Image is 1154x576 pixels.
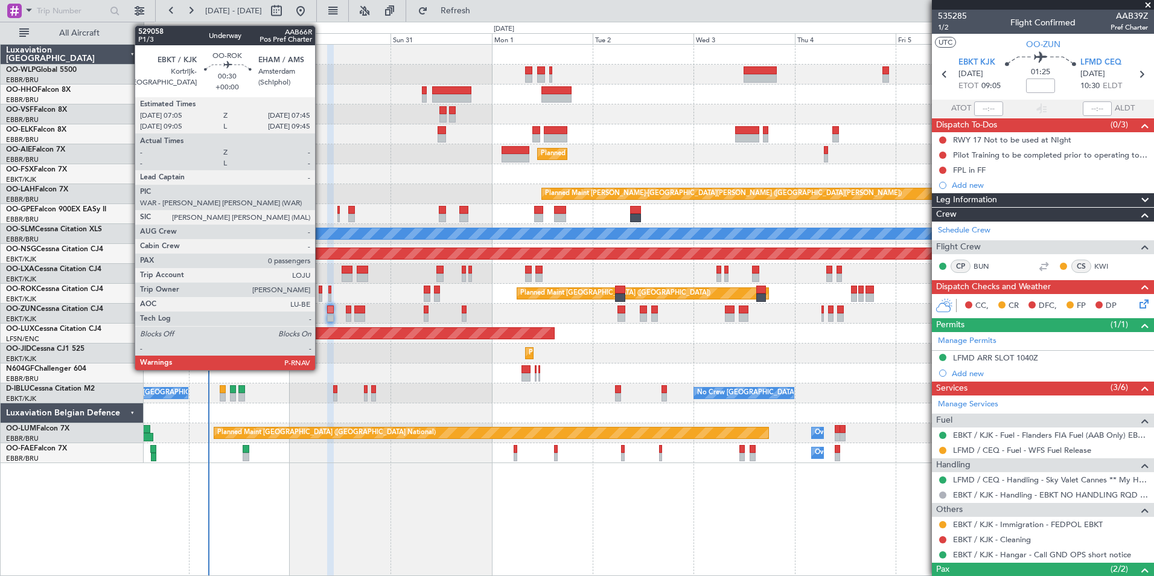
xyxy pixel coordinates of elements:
span: (0/3) [1111,118,1128,131]
a: EBKT / KJK - Cleaning [953,534,1031,545]
span: OO-SLM [6,226,35,233]
div: Planned Maint Kortrijk-[GEOGRAPHIC_DATA] [529,344,669,362]
a: OO-FSXFalcon 7X [6,166,67,173]
a: EBBR/BRU [6,454,39,463]
span: OO-JID [6,345,31,353]
div: Pilot Training to be completed prior to operating to LFMD [953,150,1148,160]
div: Flight Confirmed [1010,16,1076,29]
a: EBBR/BRU [6,434,39,443]
a: Schedule Crew [938,225,990,237]
div: Add new [952,368,1148,379]
a: EBKT/KJK [6,354,36,363]
a: EBBR/BRU [6,235,39,244]
span: Permits [936,318,964,332]
span: [DATE] - [DATE] [205,5,262,16]
a: EBBR/BRU [6,215,39,224]
div: Owner Melsbroek Air Base [815,424,897,442]
span: EBKT KJK [958,57,995,69]
span: ETOT [958,80,978,92]
span: OO-WLP [6,66,36,74]
span: 01:25 [1031,66,1050,78]
span: (3/6) [1111,381,1128,394]
a: OO-HHOFalcon 8X [6,86,71,94]
a: Manage Permits [938,335,996,347]
span: OO-FSX [6,166,34,173]
button: UTC [935,37,956,48]
a: OO-ZUNCessna Citation CJ4 [6,306,103,313]
a: EBKT/KJK [6,175,36,184]
div: Planned Maint Kortrijk-[GEOGRAPHIC_DATA] [222,304,362,322]
span: OO-HHO [6,86,37,94]
a: EBKT/KJK [6,255,36,264]
span: Dispatch To-Dos [936,118,997,132]
span: All Aircraft [31,29,127,37]
div: Planned Maint [PERSON_NAME]-[GEOGRAPHIC_DATA][PERSON_NAME] ([GEOGRAPHIC_DATA][PERSON_NAME]) [545,185,902,203]
span: FP [1077,300,1086,312]
div: Planned Maint Kortrijk-[GEOGRAPHIC_DATA] [116,264,257,283]
a: EBKT/KJK [6,394,36,403]
span: LFMD CEQ [1080,57,1121,69]
span: CR [1009,300,1019,312]
span: OO-LXA [6,266,34,273]
div: Fri 29 [189,33,290,44]
a: EBKT/KJK [6,275,36,284]
a: OO-LAHFalcon 7X [6,186,68,193]
div: Planned Maint Kortrijk-[GEOGRAPHIC_DATA] [238,284,378,302]
div: Thu 4 [795,33,896,44]
span: ALDT [1115,103,1135,115]
a: N604GFChallenger 604 [6,365,86,373]
a: EBKT/KJK [6,315,36,324]
a: LFSN/ENC [6,334,39,344]
div: Mon 1 [492,33,593,44]
a: OO-LUXCessna Citation CJ4 [6,325,101,333]
a: OO-NSGCessna Citation CJ4 [6,246,103,253]
a: EBBR/BRU [6,95,39,104]
div: RWY 17 Not to be used at NIght [953,135,1071,145]
a: EBKT / KJK - Immigration - FEDPOL EBKT [953,519,1103,530]
div: CP [951,260,971,273]
div: [DATE] [146,24,167,34]
span: Services [936,382,968,395]
span: 535285 [938,10,967,22]
div: Planned Maint [GEOGRAPHIC_DATA] ([GEOGRAPHIC_DATA] National) [217,424,436,442]
span: OO-LUM [6,425,36,432]
span: Pref Charter [1111,22,1148,33]
span: OO-LAH [6,186,35,193]
span: (1/1) [1111,318,1128,331]
div: FPL in FF [953,165,986,175]
span: OO-ROK [6,286,36,293]
span: [DATE] [1080,68,1105,80]
span: Crew [936,208,957,222]
div: Add new [952,180,1148,190]
span: OO-VSF [6,106,34,114]
div: Planned Maint [GEOGRAPHIC_DATA] ([GEOGRAPHIC_DATA]) [541,145,731,163]
div: Tue 2 [593,33,693,44]
span: OO-ELK [6,126,33,133]
a: D-IBLUCessna Citation M2 [6,385,95,392]
div: LFMD ARR SLOT 1040Z [953,353,1038,363]
div: Sun 31 [391,33,491,44]
span: D-IBLU [6,385,30,392]
a: OO-SLMCessna Citation XLS [6,226,102,233]
span: OO-FAE [6,445,34,452]
span: [DATE] [958,68,983,80]
a: EBBR/BRU [6,115,39,124]
a: OO-VSFFalcon 8X [6,106,67,114]
div: Wed 3 [693,33,794,44]
div: [DATE] [494,24,514,34]
span: Flight Crew [936,240,981,254]
div: Fri 5 [896,33,996,44]
span: Handling [936,458,971,472]
a: EBBR/BRU [6,135,39,144]
span: Fuel [936,414,952,427]
a: LFMD / CEQ - Fuel - WFS Fuel Release [953,445,1091,455]
div: Planned Maint [GEOGRAPHIC_DATA] ([GEOGRAPHIC_DATA]) [520,284,710,302]
input: --:-- [974,101,1003,116]
span: ATOT [951,103,971,115]
span: (2/2) [1111,563,1128,575]
input: Trip Number [37,2,106,20]
a: OO-JIDCessna CJ1 525 [6,345,84,353]
a: EBBR/BRU [6,195,39,204]
span: AAB39Z [1111,10,1148,22]
div: No Crew [GEOGRAPHIC_DATA] ([GEOGRAPHIC_DATA] National) [697,384,899,402]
